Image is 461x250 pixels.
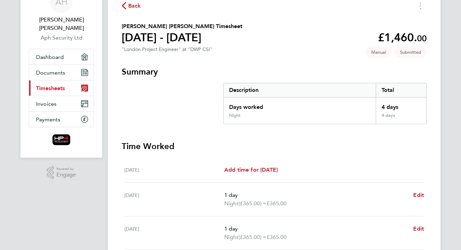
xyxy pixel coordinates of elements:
[36,69,65,76] span: Documents
[29,34,94,42] a: Aph Security Ltd
[229,113,241,118] div: Night
[224,166,278,173] span: Add time for [DATE]
[122,1,141,10] button: Back
[124,166,224,174] div: [DATE]
[36,101,56,107] span: Invoices
[29,49,94,64] a: Dashboard
[366,46,392,58] span: This timesheet was manually created.
[413,191,424,199] a: Edit
[47,166,76,179] a: Powered byEngage
[223,83,427,124] div: Summary
[124,225,224,241] div: [DATE]
[128,2,141,10] span: Back
[224,191,408,199] p: 1 day
[224,225,408,233] p: 1 day
[224,199,238,208] span: Night
[29,16,94,32] span: Austen Hine
[122,66,427,77] h3: Summary
[413,225,424,233] a: Edit
[122,46,212,52] div: "London Project Engineer" at "DWP CSI"
[413,225,424,232] span: Edit
[122,31,242,44] h1: [DATE] - [DATE]
[36,85,65,92] span: Timesheets
[29,96,94,111] a: Invoices
[122,22,242,31] h2: [PERSON_NAME] [PERSON_NAME] Timesheet
[394,46,427,58] span: This timesheet is Submitted.
[36,54,64,60] span: Dashboard
[267,234,287,240] span: £365.00
[224,97,376,113] div: Days worked
[29,80,94,96] a: Timesheets
[36,116,60,123] span: Payments
[238,200,267,207] span: (£365.00) =
[267,200,287,207] span: £365.00
[56,166,76,172] span: Powered by
[238,234,267,240] span: (£365.00) =
[124,191,224,208] div: [DATE]
[56,172,76,178] span: Engage
[376,113,426,124] div: 4 days
[122,141,427,152] h3: Time Worked
[224,233,238,241] span: Night
[378,31,427,44] app-decimal: £1,460.
[413,192,424,198] span: Edit
[376,97,426,113] div: 4 days
[224,166,278,174] a: Add time for [DATE]
[224,83,376,97] div: Description
[29,134,94,145] a: Go to home page
[376,83,426,97] div: Total
[29,112,94,127] a: Payments
[414,0,427,11] button: Timesheets Menu
[417,33,427,43] span: 00
[29,65,94,80] a: Documents
[52,134,71,145] img: hp4recruitment-logo-retina.png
